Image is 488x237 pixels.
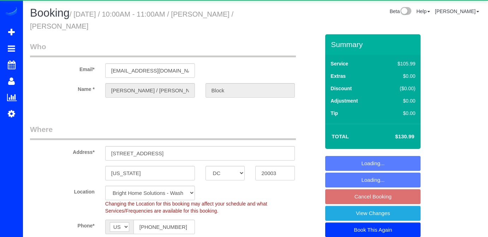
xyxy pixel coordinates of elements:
img: Automaid Logo [4,7,18,17]
h4: $130.99 [374,134,414,140]
label: Phone* [25,220,100,229]
div: $0.00 [383,110,416,117]
input: Email* [105,63,195,78]
input: Phone* [133,220,195,234]
input: First Name* [105,83,195,98]
label: Location [25,186,100,195]
input: City* [105,166,195,180]
div: $105.99 [383,60,416,67]
a: View Changes [325,206,421,221]
a: Beta [389,8,411,14]
div: $0.00 [383,73,416,80]
a: Help [416,8,430,14]
strong: Total [332,133,349,139]
legend: Where [30,124,296,140]
input: Zip Code* [255,166,295,180]
label: Email* [25,63,100,73]
div: ($0.00) [383,85,416,92]
a: [PERSON_NAME] [435,8,479,14]
label: Name * [25,83,100,93]
img: New interface [400,7,411,16]
label: Tip [331,110,338,117]
span: Changing the Location for this booking may affect your schedule and what Services/Frequencies are... [105,201,267,214]
label: Adjustment [331,97,358,104]
h3: Summary [331,40,417,48]
label: Extras [331,73,346,80]
label: Service [331,60,348,67]
small: / [DATE] / 10:00AM - 11:00AM / [PERSON_NAME] / [PERSON_NAME] [30,10,233,30]
label: Discount [331,85,352,92]
input: Last Name* [206,83,295,98]
label: Address* [25,146,100,156]
legend: Who [30,41,296,57]
div: $0.00 [383,97,416,104]
span: Booking [30,7,70,19]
